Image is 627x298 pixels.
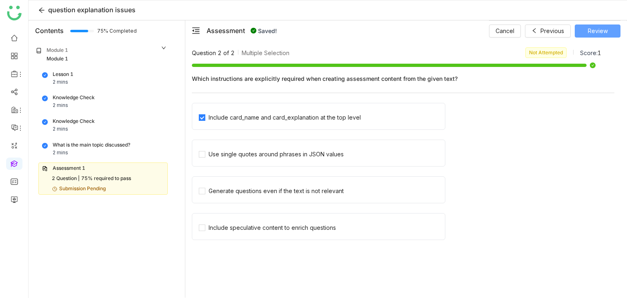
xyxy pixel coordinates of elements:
[53,71,73,78] div: Lesson 1
[489,24,521,38] button: Cancel
[42,166,48,171] img: assessment.svg
[525,47,567,58] nz-tag: Not Attempted
[53,94,95,102] div: Knowledge Check
[81,175,131,182] div: 75% required to pass
[496,27,514,36] span: Cancel
[209,223,336,232] div: Include speculative content to enrich questions
[53,125,68,133] div: 2 mins
[209,187,344,196] div: Generate questions even if the text is not relevant
[47,47,68,54] div: Module 1
[207,26,245,36] div: Assessment
[53,118,95,125] div: Knowledge Check
[47,55,68,63] div: Module 1
[59,185,106,193] div: Submission Pending
[53,141,130,149] div: What is the main topic discussed?
[97,29,107,33] span: 75% Completed
[192,74,614,83] span: Which instructions are explicitly required when creating assessment content from the given text?
[588,27,608,36] span: Review
[48,6,136,14] span: question explanation issues
[7,6,22,20] img: logo
[35,26,64,36] div: Contents
[251,27,277,35] div: Saved!
[30,41,173,69] div: Module 1Module 1
[242,49,289,57] span: Multiple Selection
[209,113,361,122] div: Include card_name and card_explanation at the top level
[52,175,80,182] div: 2 Question |
[525,24,571,38] button: Previous
[192,27,200,35] button: menu-fold
[209,150,344,159] div: Use single quotes around phrases in JSON values
[53,102,68,109] div: 2 mins
[53,78,68,86] div: 2 mins
[580,49,598,56] span: Score:
[53,165,85,172] div: Assessment 1
[53,149,68,157] div: 2 mins
[540,27,564,36] span: Previous
[192,49,235,57] span: Question 2 of 2
[598,49,601,56] span: 1
[575,24,620,38] button: Review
